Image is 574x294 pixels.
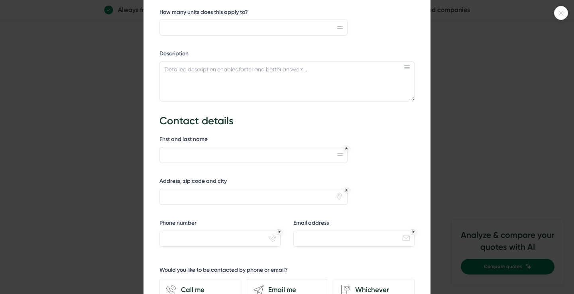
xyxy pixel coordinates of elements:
[345,147,348,150] div: Mandatory
[159,178,227,184] font: Address, zip code and city
[159,9,248,16] font: How many units does this apply to?
[412,230,415,233] div: Mandatory
[159,115,234,127] font: Contact details
[293,220,329,226] font: Email address
[278,230,281,233] div: Mandatory
[159,267,288,273] font: Would you like to be contacted by phone or email?
[345,188,348,192] div: Mandatory
[159,136,208,143] font: First and last name
[159,220,197,226] font: Phone number
[159,50,189,57] font: Description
